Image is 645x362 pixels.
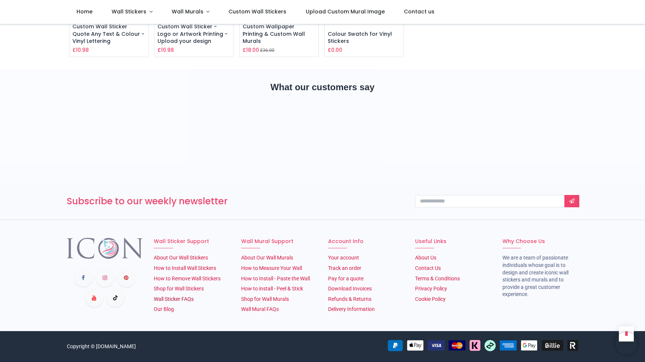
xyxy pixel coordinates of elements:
span: Custom Wall Stickers [228,8,286,15]
h6: £ [72,46,89,54]
span: Contact us [404,8,434,15]
span: 10.98 [76,46,89,54]
a: Wall Sticker FAQs [154,296,194,302]
a: Custom Wall Sticker - Logo or Artwork Printing - Upload your design [158,23,228,45]
img: MasterCard [449,340,465,350]
a: Download Invoices [328,286,372,292]
a: Delivery Information [328,306,375,312]
small: £ [260,47,274,54]
a: Copyright © [DOMAIN_NAME] [67,343,136,349]
img: Apple Pay [407,340,424,351]
a: Shop for Wall Stickers [154,286,204,292]
a: How to Install - Paste the Wall [241,276,310,281]
a: Custom Wallpaper Printing & Custom Wall Murals [243,23,305,45]
h6: Why Choose Us [502,238,578,245]
span: 36.00 [263,48,274,53]
span: 10.98 [161,46,174,54]
iframe: Customer reviews powered by Trustpilot [67,107,578,159]
a: Privacy Policy [415,286,447,292]
a: Refunds & Returns [328,296,371,302]
span: Upload Custom Mural Image [306,8,385,15]
h6: Custom Wall Sticker Quote Any Text & Colour - Vinyl Lettering [72,23,145,45]
img: American Express [500,340,517,350]
span: 18.00 [246,46,259,54]
h2: What our customers say [67,81,578,94]
a: Contact Us [415,265,441,271]
h6: Wall Sticker Support [154,238,230,245]
a: Our Blog [154,306,174,312]
a: Custom Wall Sticker Quote Any Text & Colour - Vinyl Lettering [72,23,144,45]
a: About Us​ [415,255,436,261]
h6: Wall Mural Support [241,238,317,245]
h6: Custom Wallpaper Printing & Custom Wall Murals [243,23,315,45]
li: We are a team of passionate individuals whose goal is to design and create iconic wall stickers a... [502,254,578,298]
a: Pay for a quote [328,276,364,281]
a: About Our Wall Stickers [154,255,208,261]
img: Afterpay Clearpay [484,340,496,351]
a: Cookie Policy [415,296,446,302]
h6: £ [328,46,342,54]
img: Billie [542,340,563,351]
h6: Colour Swatch for Vinyl Stickers [328,31,401,45]
a: How to install - Peel & Stick [241,286,303,292]
span: Wall Stickers [112,8,146,15]
a: Your account [328,255,359,261]
h6: Useful Links [415,238,491,245]
span: Home [77,8,93,15]
h6: Custom Wall Sticker - Logo or Artwork Printing - Upload your design [158,23,230,45]
a: How to Install Wall Stickers [154,265,216,271]
a: Colour Swatch for Vinyl Stickers [328,30,392,45]
a: Track an order [328,265,361,271]
img: Revolut Pay [567,340,578,351]
a: Terms & Conditions [415,276,460,281]
img: Google Pay [521,340,537,351]
img: VISA [428,340,445,350]
a: Wall Mural FAQs [241,306,279,312]
h3: Subscribe to our weekly newsletter [67,195,404,208]
h6: £ [243,46,259,54]
h6: £ [158,46,174,54]
a: How to Measure Your Wall [241,265,302,271]
a: Shop for Wall Murals [241,296,289,302]
img: PayPal [388,340,403,351]
span: Wall Murals [172,8,203,15]
iframe: Brevo live chat [615,332,638,355]
span: 0.00 [331,46,342,54]
a: How to Remove Wall Stickers [154,276,221,281]
a: About Our Wall Murals [241,255,293,261]
h6: Account Info [328,238,404,245]
img: Klarna [470,340,480,351]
